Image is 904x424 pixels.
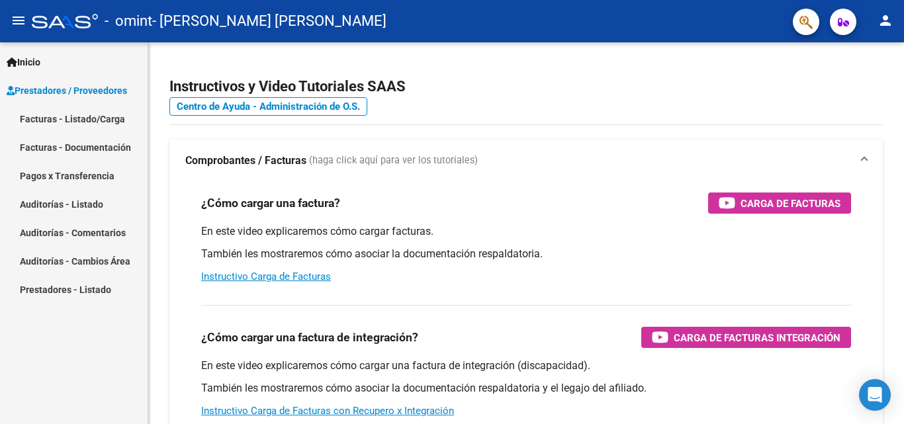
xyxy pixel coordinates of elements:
[201,271,331,282] a: Instructivo Carga de Facturas
[201,224,851,239] p: En este video explicaremos cómo cargar facturas.
[7,55,40,69] span: Inicio
[201,359,851,373] p: En este video explicaremos cómo cargar una factura de integración (discapacidad).
[878,13,893,28] mat-icon: person
[741,195,840,212] span: Carga de Facturas
[708,192,851,214] button: Carga de Facturas
[105,7,152,36] span: - omint
[859,379,891,411] div: Open Intercom Messenger
[309,153,478,168] span: (haga click aquí para ver los tutoriales)
[674,329,840,346] span: Carga de Facturas Integración
[185,153,306,168] strong: Comprobantes / Facturas
[152,7,386,36] span: - [PERSON_NAME] [PERSON_NAME]
[201,381,851,396] p: También les mostraremos cómo asociar la documentación respaldatoria y el legajo del afiliado.
[201,328,418,347] h3: ¿Cómo cargar una factura de integración?
[201,194,340,212] h3: ¿Cómo cargar una factura?
[169,74,883,99] h2: Instructivos y Video Tutoriales SAAS
[169,140,883,182] mat-expansion-panel-header: Comprobantes / Facturas (haga click aquí para ver los tutoriales)
[11,13,26,28] mat-icon: menu
[201,405,454,417] a: Instructivo Carga de Facturas con Recupero x Integración
[641,327,851,348] button: Carga de Facturas Integración
[169,97,367,116] a: Centro de Ayuda - Administración de O.S.
[201,247,851,261] p: También les mostraremos cómo asociar la documentación respaldatoria.
[7,83,127,98] span: Prestadores / Proveedores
